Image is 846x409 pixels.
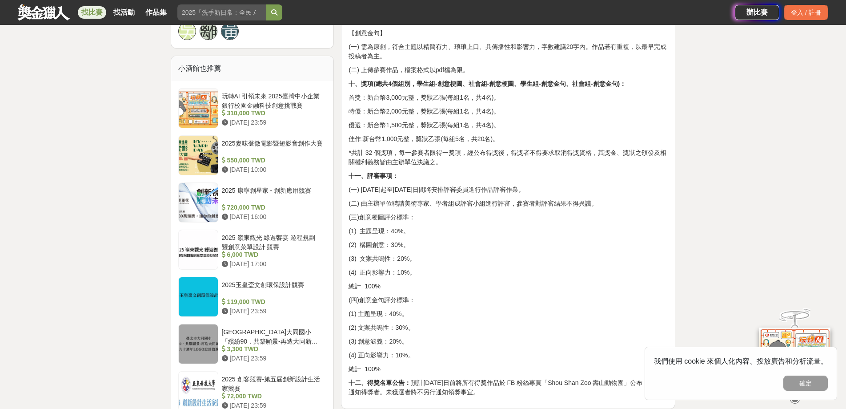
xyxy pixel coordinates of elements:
p: (3) 創意涵義：20%。 [349,337,668,346]
p: 總計 100% [349,282,668,291]
p: 【創意金句】 [349,28,668,38]
div: [GEOGRAPHIC_DATA]大同國小「繽紛90．共築願景-再造大同新樂園」 九十週年LOGO設計徵選 [222,328,323,344]
p: (四)創意金句評分標準： [349,296,668,305]
p: (4) 正向影響力：10%。 [349,268,668,277]
div: 3,300 TWD [222,344,323,354]
div: 550,000 TWD [222,156,323,165]
a: 辦比賽 [735,5,779,20]
div: 2025麥味登微電影暨短影音創作大賽 [222,139,323,156]
div: 119,000 TWD [222,297,323,307]
div: 2025 康寧創星家 - 創新應用競賽 [222,186,323,203]
p: 佳作:新台幣1,000元整，獎狀乙張(每組5名，共20名)。 [349,134,668,144]
p: (2) 構圖創意：30%。 [349,240,668,250]
div: [DATE] 23:59 [222,118,323,127]
p: (4) 正向影響力：10%。 [349,351,668,360]
p: 預計[DATE]日前將所有得獎作品於 FB 粉絲專頁「Shou Shan Zoo 壽山動物園」公布，並電洽通知得獎者。未獲選者將不另行通知領獎事宜。 [349,378,668,397]
div: [DATE] 10:00 [222,165,323,174]
a: 作品集 [142,6,170,19]
a: 2025玉皇盃文創環保設計競賽 119,000 TWD [DATE] 23:59 [178,277,327,317]
a: 2025 嶺東觀光 綠遊饗宴 遊程規劃 暨創意菜單設計 競賽 6,000 TWD [DATE] 17:00 [178,230,327,270]
div: 2025玉皇盃文創環保設計競賽 [222,280,323,297]
div: [DATE] 23:59 [222,354,323,363]
a: 2025 康寧創星家 - 創新應用競賽 720,000 TWD [DATE] 16:00 [178,182,327,223]
p: 首獎：新台幣3,000元整，獎狀乙張(每組1名，共4名)。 [349,93,668,102]
div: 6,000 TWD [222,250,323,259]
div: [DATE] 17:00 [222,259,323,269]
a: 黃 [221,22,239,40]
button: 確定 [783,376,828,391]
strong: 十二、得獎名單公告： [349,379,411,386]
a: 找活動 [110,6,138,19]
a: 2025麥味登微電影暨短影音創作大賽 550,000 TWD [DATE] 10:00 [178,135,327,175]
div: 登入 / 註冊 [784,5,828,20]
input: 2025「洗手新日常：全民 ALL IN」洗手歌全台徵選 [177,4,266,20]
p: (一) [DATE]起至[DATE]日間將安排評審委員進行作品評審作業。 [349,185,668,194]
p: (二) 由主辦單位聘請美術專家、學者組成評審小組進行評審，參賽者對評審結果不得異議。 [349,199,668,208]
p: (3) 文案共鳴性：20%。 [349,254,668,263]
div: 2025 嶺東觀光 綠遊饗宴 遊程規劃 暨創意菜單設計 競賽 [222,233,323,250]
div: [DATE] 23:59 [222,307,323,316]
p: *共計 32 個獎項，每一參賽者限得一獎項，經公布得獎後，得獎者不得要求取消得獎資格，其獎金、獎狀之頒發及相關權利義務皆由主辦單位決議之。 [349,148,668,167]
a: [GEOGRAPHIC_DATA]大同國小「繽紛90．共築願景-再造大同新樂園」 九十週年LOGO設計徵選 3,300 TWD [DATE] 23:59 [178,324,327,364]
div: 72,000 TWD [222,392,323,401]
a: 找比賽 [78,6,106,19]
div: [DATE] 16:00 [222,212,323,222]
p: (二) 上傳參賽作品，檔案格式以pdf檔為限。 [349,65,668,75]
p: (1) 主題呈現：40%。 [349,227,668,236]
div: 310,000 TWD [222,109,323,118]
p: 總計 100% [349,364,668,374]
a: 離 [200,22,217,40]
p: (三)創意梗圖評分標準： [349,213,668,222]
img: d2146d9a-e6f6-4337-9592-8cefde37ba6b.png [759,328,830,387]
div: 玩轉AI 引領未來 2025臺灣中小企業銀行校園金融科技創意挑戰賽 [222,92,323,109]
span: 我們使用 cookie 來個人化內容、投放廣告和分析流量。 [654,357,828,365]
strong: 十一、評審事項： [349,172,398,179]
div: 小酒館也推薦 [171,56,334,81]
a: 玩轉AI 引領未來 2025臺灣中小企業銀行校園金融科技創意挑戰賽 310,000 TWD [DATE] 23:59 [178,88,327,128]
p: (1) 主題呈現：40%。 [349,309,668,319]
p: 特優：新台幣2,000元整，獎狀乙張(每組1名，共4名)。 [349,107,668,116]
div: 720,000 TWD [222,203,323,212]
p: (2) 文案共鳴性：30%。 [349,323,668,332]
p: 優選：新台幣1,500元整，獎狀乙張(每組1名，共4名)。 [349,121,668,130]
strong: 十、獎項(總共4個組別，學生組-創意梗圖、社會組-創意梗圖、學生組-創意金句、社會組-創意金句)： [349,80,626,87]
div: 2025 創客競賽-第五屆創新設計生活家競賽 [222,375,323,392]
a: 吳 [178,22,196,40]
p: (一) 需為原創，符合主題以精簡有力、琅琅上口、具傳播性和影響力，字數建議20字內。作品若有重複，以最早完成投稿者為主。 [349,42,668,61]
